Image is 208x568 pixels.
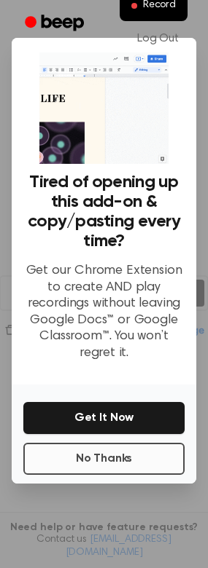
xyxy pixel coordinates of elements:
a: Beep [15,9,97,38]
img: Beep extension in action [39,52,169,165]
button: Get It Now [23,402,185,434]
a: Log Out [123,21,193,56]
h3: Tired of opening up this add-on & copy/pasting every time? [23,173,185,251]
button: No Thanks [23,443,185,475]
p: Get our Chrome Extension to create AND play recordings without leaving Google Docs™ or Google Cla... [23,263,185,361]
